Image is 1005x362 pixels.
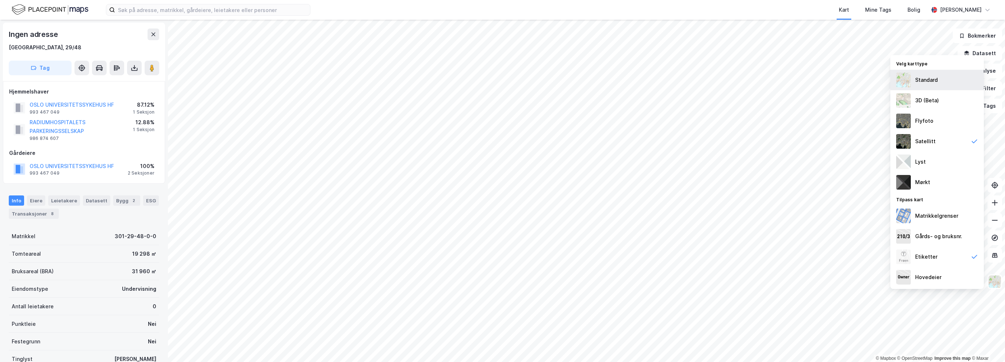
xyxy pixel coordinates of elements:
[133,118,154,127] div: 12.88%
[115,4,310,15] input: Søk på adresse, matrikkel, gårdeiere, leietakere eller personer
[915,252,937,261] div: Etiketter
[940,5,982,14] div: [PERSON_NAME]
[133,127,154,133] div: 1 Seksjon
[896,270,911,285] img: majorOwner.b5e170eddb5c04bfeeff.jpeg
[128,162,154,171] div: 100%
[915,232,962,241] div: Gårds- og bruksnr.
[128,170,154,176] div: 2 Seksjoner
[915,157,926,166] div: Lyst
[12,232,35,241] div: Matrikkel
[12,320,36,328] div: Punktleie
[9,195,24,206] div: Info
[115,232,156,241] div: 301-29-48-0-0
[132,267,156,276] div: 31 960 ㎡
[27,195,45,206] div: Eiere
[915,212,958,220] div: Matrikkelgrenser
[896,155,911,169] img: luj3wr1y2y3+OchiMxRmMxRlscgabnMEmZ7DJGWxyBpucwSZnsMkZbHIGm5zBJmewyRlscgabnMEmZ7DJGWxyBpucwSZnsMkZ...
[890,57,984,70] div: Velg karttype
[12,302,54,311] div: Antall leietakere
[915,273,941,282] div: Hovedeier
[12,267,54,276] div: Bruksareal (BRA)
[968,327,1005,362] div: Kontrollprogram for chat
[143,195,159,206] div: ESG
[9,28,59,40] div: Ingen adresse
[896,229,911,244] img: cadastreKeys.547ab17ec502f5a4ef2b.jpeg
[9,43,81,52] div: [GEOGRAPHIC_DATA], 29/48
[9,61,72,75] button: Tag
[49,210,56,217] div: 8
[958,46,1002,61] button: Datasett
[915,178,930,187] div: Mørkt
[896,209,911,223] img: cadastreBorders.cfe08de4b5ddd52a10de.jpeg
[83,195,110,206] div: Datasett
[915,117,933,125] div: Flyfoto
[12,285,48,293] div: Eiendomstype
[30,109,60,115] div: 993 467 049
[896,114,911,128] img: Z
[953,28,1002,43] button: Bokmerker
[865,5,891,14] div: Mine Tags
[133,109,154,115] div: 1 Seksjon
[113,195,140,206] div: Bygg
[12,3,88,16] img: logo.f888ab2527a4732fd821a326f86c7f29.svg
[915,76,938,84] div: Standard
[896,73,911,87] img: Z
[48,195,80,206] div: Leietakere
[915,137,936,146] div: Satellitt
[968,99,1002,113] button: Tags
[153,302,156,311] div: 0
[148,337,156,346] div: Nei
[896,249,911,264] img: Z
[12,337,40,346] div: Festegrunn
[9,87,159,96] div: Hjemmelshaver
[9,149,159,157] div: Gårdeiere
[897,356,933,361] a: OpenStreetMap
[133,100,154,109] div: 87.12%
[907,5,920,14] div: Bolig
[896,93,911,108] img: Z
[12,249,41,258] div: Tomteareal
[967,81,1002,96] button: Filter
[30,170,60,176] div: 993 467 049
[876,356,896,361] a: Mapbox
[132,249,156,258] div: 19 298 ㎡
[915,96,939,105] div: 3D (Beta)
[968,327,1005,362] iframe: Chat Widget
[148,320,156,328] div: Nei
[839,5,849,14] div: Kart
[896,175,911,190] img: nCdM7BzjoCAAAAAElFTkSuQmCC
[988,275,1002,289] img: Z
[30,136,59,141] div: 986 874 607
[896,134,911,149] img: 9k=
[122,285,156,293] div: Undervisning
[890,193,984,206] div: Tilpass kart
[130,197,137,204] div: 2
[9,209,59,219] div: Transaksjoner
[935,356,971,361] a: Improve this map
